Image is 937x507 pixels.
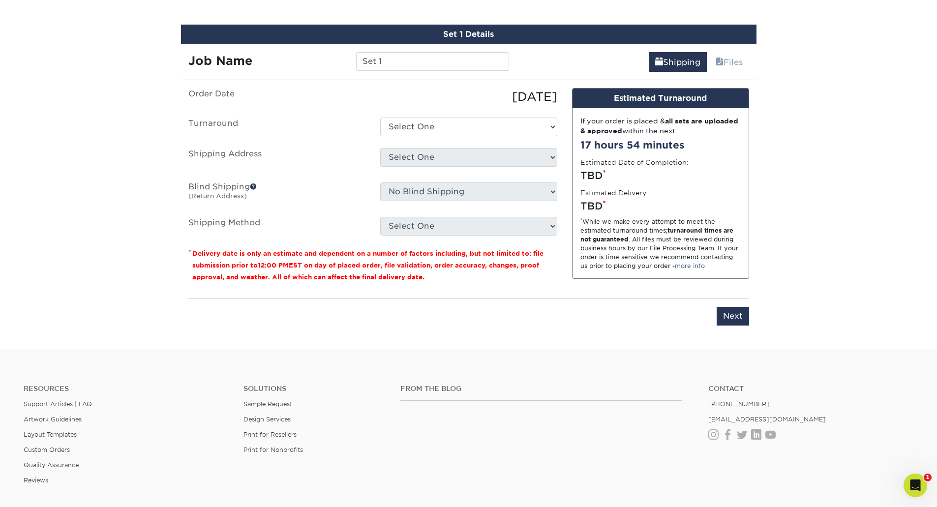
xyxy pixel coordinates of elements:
[24,446,70,453] a: Custom Orders
[243,446,303,453] a: Print for Nonprofits
[24,400,92,408] a: Support Articles | FAQ
[181,182,373,205] label: Blind Shipping
[181,25,756,44] div: Set 1 Details
[181,148,373,171] label: Shipping Address
[649,52,707,72] a: Shipping
[708,385,913,393] a: Contact
[24,385,229,393] h4: Resources
[181,118,373,136] label: Turnaround
[192,250,544,281] small: Delivery date is only an estimate and dependent on a number of factors including, but not limited...
[580,217,741,270] div: While we make every attempt to meet the estimated turnaround times; . All files must be reviewed ...
[24,431,77,438] a: Layout Templates
[580,138,741,152] div: 17 hours 54 minutes
[580,157,689,167] label: Estimated Date of Completion:
[24,477,48,484] a: Reviews
[655,58,663,67] span: shipping
[188,192,247,200] small: (Return Address)
[573,89,749,108] div: Estimated Turnaround
[24,461,79,469] a: Quality Assurance
[373,88,565,106] div: [DATE]
[181,217,373,236] label: Shipping Method
[243,385,386,393] h4: Solutions
[188,54,252,68] strong: Job Name
[580,188,648,198] label: Estimated Delivery:
[717,307,749,326] input: Next
[356,52,509,71] input: Enter a job name
[709,52,749,72] a: Files
[716,58,724,67] span: files
[243,416,291,423] a: Design Services
[258,262,289,269] span: 12:00 PM
[243,400,292,408] a: Sample Request
[904,474,927,497] iframe: Intercom live chat
[708,400,769,408] a: [PHONE_NUMBER]
[243,431,297,438] a: Print for Resellers
[181,88,373,106] label: Order Date
[24,416,82,423] a: Artwork Guidelines
[400,385,682,393] h4: From the Blog
[580,116,741,136] div: If your order is placed & within the next:
[708,416,826,423] a: [EMAIL_ADDRESS][DOMAIN_NAME]
[580,168,741,183] div: TBD
[675,262,705,269] a: more info
[924,474,932,481] span: 1
[580,199,741,213] div: TBD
